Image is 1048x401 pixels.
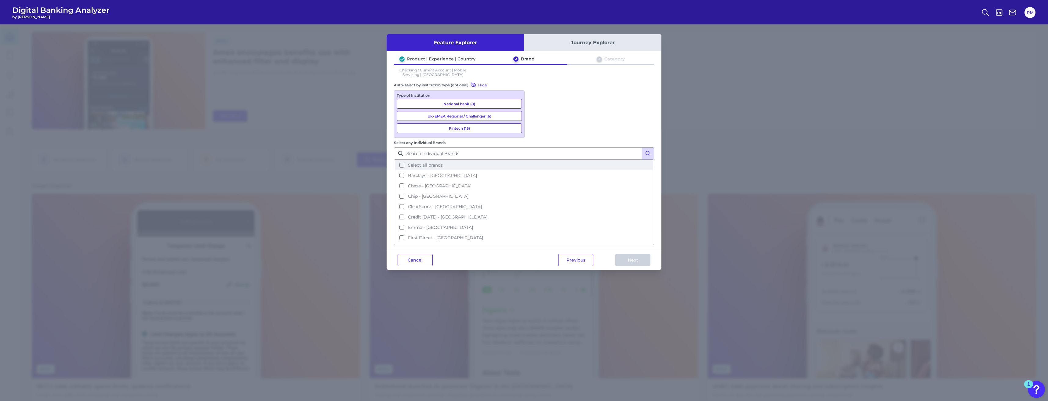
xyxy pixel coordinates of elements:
button: PM [1024,7,1035,18]
button: Chip - [GEOGRAPHIC_DATA] [395,191,653,201]
div: 1 [1027,384,1030,392]
div: Brand [521,56,535,62]
button: Previous [558,254,593,266]
span: Digital Banking Analyzer [12,5,110,15]
p: Checking / Current Account | Mobile Servicing | [GEOGRAPHIC_DATA] [394,68,472,77]
div: Category [604,56,625,62]
span: Chase - [GEOGRAPHIC_DATA] [408,183,471,189]
button: Fintech (15) [397,123,522,133]
span: by [PERSON_NAME] [12,15,110,19]
button: Credit [DATE] - [GEOGRAPHIC_DATA] [395,212,653,222]
div: Type of Institution [397,93,522,98]
button: National bank (8) [397,99,522,109]
button: Cancel [398,254,433,266]
button: Open Resource Center, 1 new notification [1028,381,1045,398]
span: Select all brands [408,162,443,168]
span: Chip - [GEOGRAPHIC_DATA] [408,193,468,199]
button: Hide [468,82,487,88]
span: ClearScore - [GEOGRAPHIC_DATA] [408,204,482,209]
button: [GEOGRAPHIC_DATA] - [GEOGRAPHIC_DATA] [395,243,653,253]
button: Emma - [GEOGRAPHIC_DATA] [395,222,653,233]
button: Journey Explorer [524,34,661,51]
label: Select any Individual Brands [394,140,446,145]
button: ClearScore - [GEOGRAPHIC_DATA] [395,201,653,212]
span: First Direct - [GEOGRAPHIC_DATA] [408,235,483,240]
button: Select all brands [395,160,653,170]
div: 2 [513,56,519,62]
div: 3 [597,56,602,62]
div: Product | Experience | Country [407,56,475,62]
button: Feature Explorer [387,34,524,51]
span: Barclays - [GEOGRAPHIC_DATA] [408,173,477,178]
span: Emma - [GEOGRAPHIC_DATA] [408,225,473,230]
span: Credit [DATE] - [GEOGRAPHIC_DATA] [408,214,487,220]
button: Chase - [GEOGRAPHIC_DATA] [395,181,653,191]
button: UK-EMEA Regional / Challenger (6) [397,111,522,121]
button: Barclays - [GEOGRAPHIC_DATA] [395,170,653,181]
button: First Direct - [GEOGRAPHIC_DATA] [395,233,653,243]
input: Search Individual Brands [394,147,654,160]
button: Next [615,254,650,266]
div: Auto-select by institution type (optional) [394,82,525,88]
